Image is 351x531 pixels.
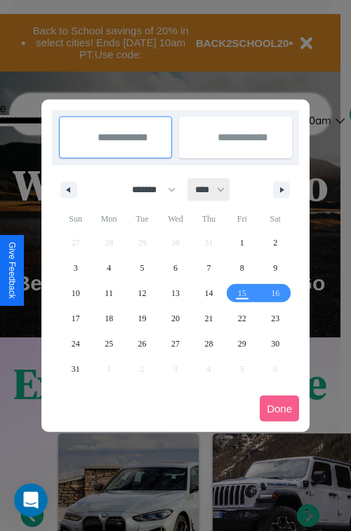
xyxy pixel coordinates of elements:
[72,306,80,331] span: 17
[92,331,125,356] button: 25
[59,208,92,230] span: Sun
[225,230,258,255] button: 1
[59,281,92,306] button: 10
[260,396,299,422] button: Done
[72,331,80,356] span: 24
[225,255,258,281] button: 8
[240,255,244,281] span: 8
[92,208,125,230] span: Mon
[259,208,292,230] span: Sat
[105,306,113,331] span: 18
[59,255,92,281] button: 3
[105,281,113,306] span: 11
[173,255,178,281] span: 6
[238,331,246,356] span: 29
[159,306,192,331] button: 20
[59,356,92,382] button: 31
[259,331,292,356] button: 30
[192,255,225,281] button: 7
[138,306,147,331] span: 19
[159,281,192,306] button: 13
[59,331,92,356] button: 24
[192,281,225,306] button: 14
[192,306,225,331] button: 21
[107,255,111,281] span: 4
[206,255,211,281] span: 7
[225,306,258,331] button: 22
[225,331,258,356] button: 29
[72,356,80,382] span: 31
[14,483,48,517] iframe: Intercom live chat
[138,281,147,306] span: 12
[171,306,180,331] span: 20
[240,230,244,255] span: 1
[273,255,277,281] span: 9
[238,281,246,306] span: 15
[271,331,279,356] span: 30
[140,255,145,281] span: 5
[126,331,159,356] button: 26
[92,306,125,331] button: 18
[225,281,258,306] button: 15
[271,281,279,306] span: 16
[171,331,180,356] span: 27
[7,242,17,299] div: Give Feedback
[159,255,192,281] button: 6
[204,331,213,356] span: 28
[192,208,225,230] span: Thu
[273,230,277,255] span: 2
[259,255,292,281] button: 9
[126,208,159,230] span: Tue
[204,306,213,331] span: 21
[271,306,279,331] span: 23
[105,331,113,356] span: 25
[238,306,246,331] span: 22
[126,255,159,281] button: 5
[126,281,159,306] button: 12
[259,306,292,331] button: 23
[225,208,258,230] span: Fri
[192,331,225,356] button: 28
[74,255,78,281] span: 3
[72,281,80,306] span: 10
[204,281,213,306] span: 14
[259,230,292,255] button: 2
[159,331,192,356] button: 27
[92,281,125,306] button: 11
[259,281,292,306] button: 16
[59,306,92,331] button: 17
[171,281,180,306] span: 13
[126,306,159,331] button: 19
[159,208,192,230] span: Wed
[92,255,125,281] button: 4
[138,331,147,356] span: 26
